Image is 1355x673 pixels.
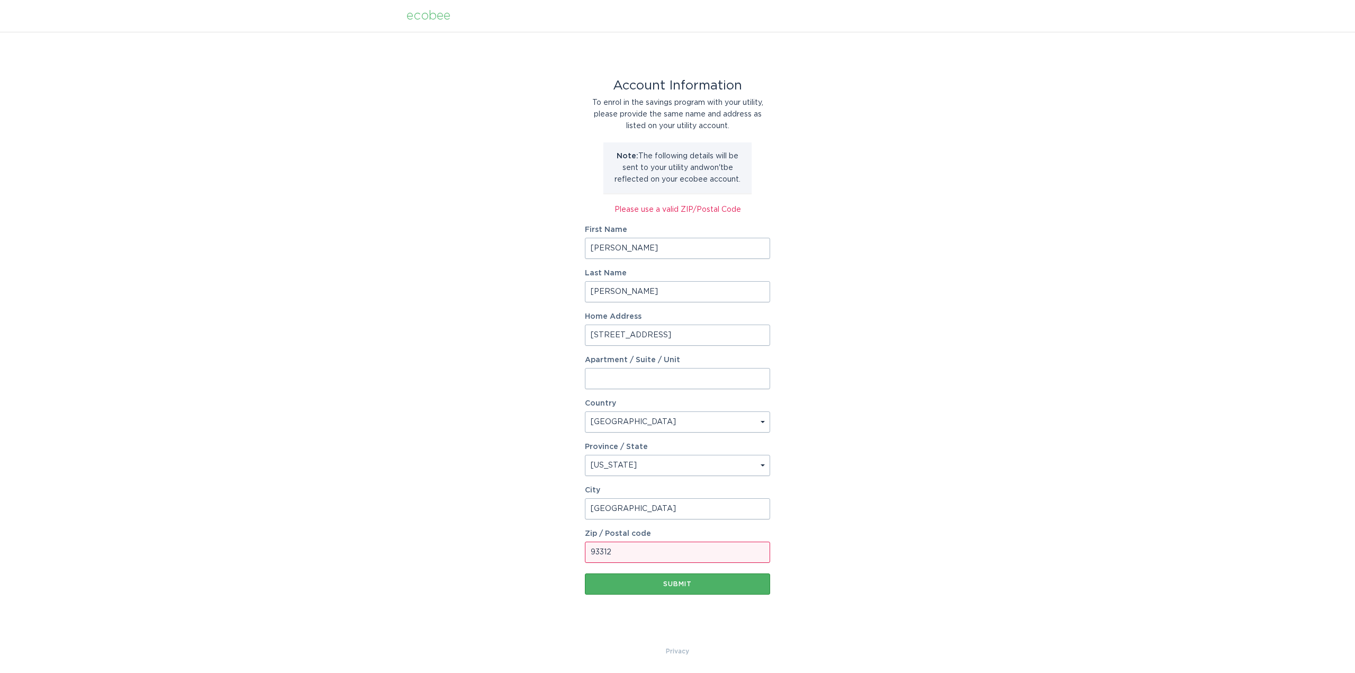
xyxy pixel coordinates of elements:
label: Home Address [585,313,770,320]
div: Please use a valid ZIP/Postal Code [585,204,770,216]
button: Submit [585,573,770,595]
label: City [585,487,770,494]
a: Privacy Policy & Terms of Use [666,645,689,657]
label: Apartment / Suite / Unit [585,356,770,364]
label: Zip / Postal code [585,530,770,537]
strong: Note: [617,152,638,160]
div: Submit [590,581,765,587]
div: Account Information [585,80,770,92]
div: To enrol in the savings program with your utility, please provide the same name and address as li... [585,97,770,132]
label: Last Name [585,270,770,277]
label: Province / State [585,443,648,451]
label: First Name [585,226,770,234]
div: ecobee [406,10,450,22]
label: Country [585,400,616,407]
p: The following details will be sent to your utility and won't be reflected on your ecobee account. [611,150,744,185]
